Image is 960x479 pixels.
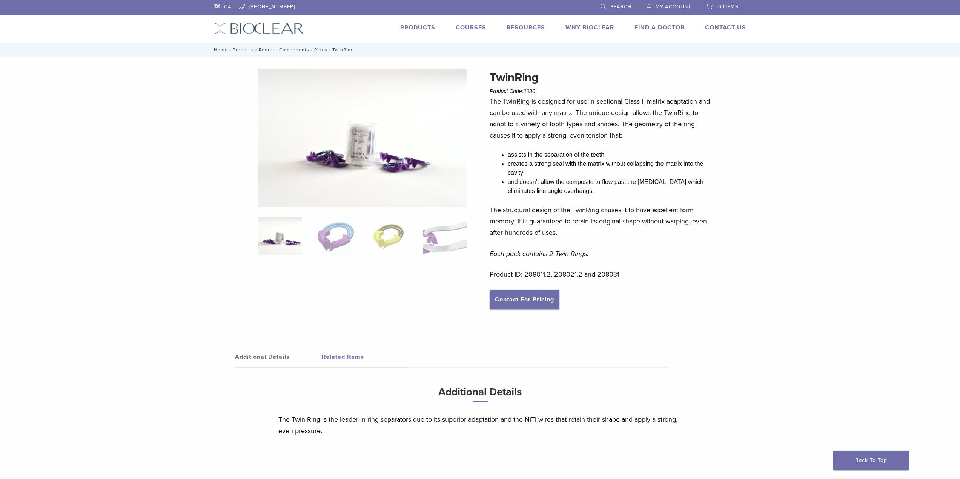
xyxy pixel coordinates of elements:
p: Product ID: 208011.2, 208021.2 and 208031 [490,269,711,280]
img: TwinRing - Image 3 [368,217,412,255]
nav: TwinRing [209,43,752,57]
a: Resources [507,24,545,31]
a: Contact For Pricing [490,290,559,309]
h1: TwinRing [490,69,711,87]
span: 0 items [718,4,739,10]
a: Rings [314,47,327,52]
a: Back To Top [833,451,909,470]
span: Search [610,4,631,10]
span: Product Code: [490,88,535,94]
li: creates a strong seal with the matrix without collapsing the matrix into the cavity [508,159,711,178]
p: The structural design of the TwinRing causes it to have excellent form memory; it is guaranteed t... [490,204,711,238]
a: Reorder Components [259,47,309,52]
span: / [327,48,332,52]
a: Products [233,47,254,52]
a: Products [400,24,435,31]
a: Additional Details [235,346,322,367]
p: The Twin Ring is the leader in ring separators due to its superior adaptation and the NiTi wires ... [278,414,682,436]
a: Courses [456,24,486,31]
span: 2080 [524,88,535,94]
a: Home [212,47,228,52]
h3: Additional Details [278,383,682,408]
a: Related Items [322,346,409,367]
li: and doesn’t allow the composite to flow past the [MEDICAL_DATA] which eliminates line angle overh... [508,178,711,196]
img: Bioclear [214,23,304,34]
a: Why Bioclear [565,24,614,31]
li: assists in the separation of the teeth [508,150,711,159]
span: / [254,48,259,52]
img: TwinRing - Image 2 [313,217,356,255]
a: Contact Us [705,24,746,31]
em: Each pack contains 2 Twin Rings. [490,249,588,258]
img: TwinRing - Image 4 [423,217,466,255]
span: My Account [656,4,691,10]
img: Twin-Ring-Series-324x324.jpg [258,217,302,255]
span: / [228,48,233,52]
p: The TwinRing is designed for use in sectional Class II matrix adaptation and can be used with any... [490,96,711,141]
a: Find A Doctor [634,24,685,31]
span: / [309,48,314,52]
img: Twin Ring Series [258,69,467,208]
